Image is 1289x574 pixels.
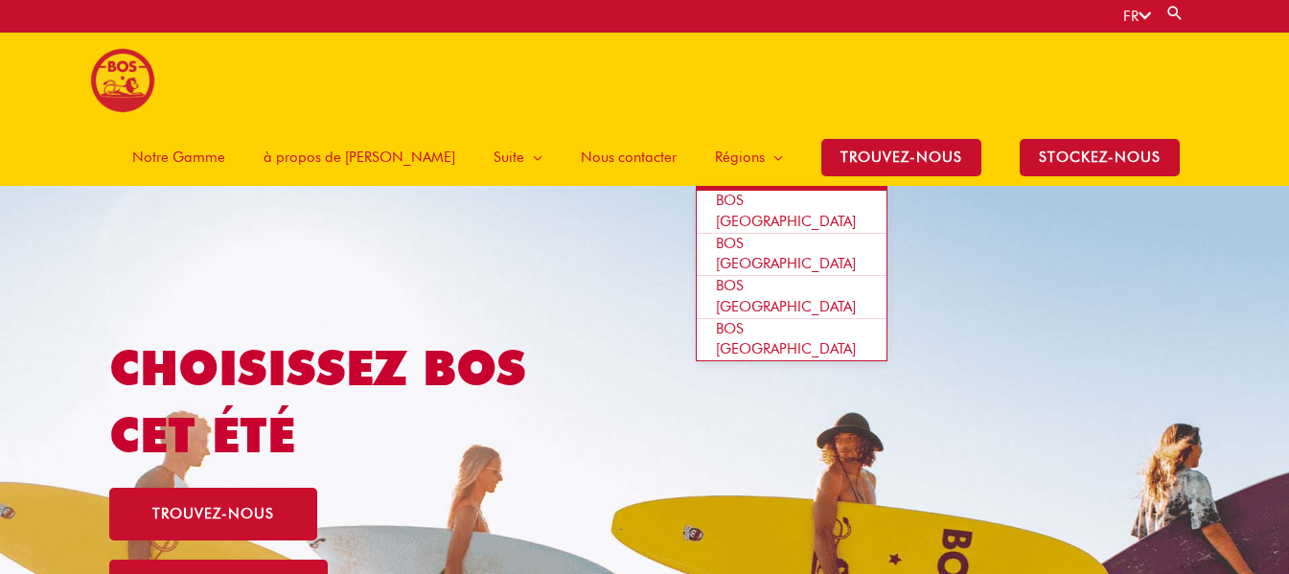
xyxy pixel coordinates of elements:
[1165,4,1185,22] a: Search button
[494,128,524,186] span: Suite
[697,234,886,277] a: BOS [GEOGRAPHIC_DATA]
[1123,8,1151,25] a: FR
[244,128,474,186] a: à propos de [PERSON_NAME]
[697,276,886,319] a: BOS [GEOGRAPHIC_DATA]
[152,507,274,521] span: trouvez-nous
[581,128,677,186] span: Nous contacter
[264,128,455,186] span: à propos de [PERSON_NAME]
[90,48,155,113] img: BOS logo finals-200px
[99,128,1199,186] nav: Site Navigation
[697,319,886,361] a: BOS [GEOGRAPHIC_DATA]
[697,191,886,234] a: BOS [GEOGRAPHIC_DATA]
[562,128,696,186] a: Nous contacter
[109,488,317,540] a: trouvez-nous
[716,192,856,230] span: BOS [GEOGRAPHIC_DATA]
[1001,128,1199,186] a: stockez-nous
[696,128,802,186] a: Régions
[132,128,225,186] span: Notre Gamme
[109,334,593,469] h1: Choisissez BOS cet été
[1020,139,1180,176] span: stockez-nous
[716,235,856,273] span: BOS [GEOGRAPHIC_DATA]
[821,139,981,176] span: TROUVEZ-NOUS
[113,128,244,186] a: Notre Gamme
[716,320,856,358] span: BOS [GEOGRAPHIC_DATA]
[802,128,1001,186] a: TROUVEZ-NOUS
[716,277,856,315] span: BOS [GEOGRAPHIC_DATA]
[474,128,562,186] a: Suite
[715,128,765,186] span: Régions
